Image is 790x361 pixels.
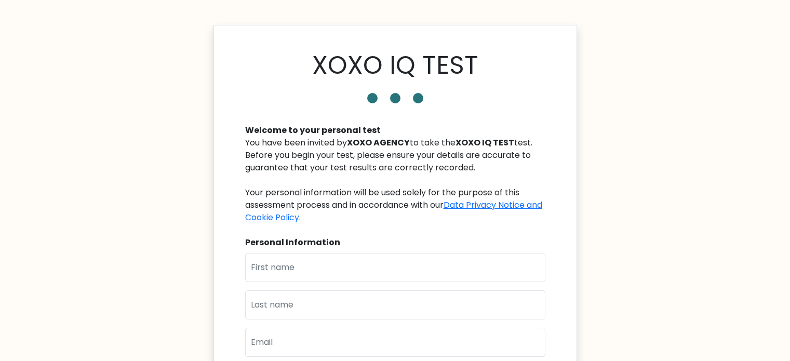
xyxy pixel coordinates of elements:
input: Email [245,328,545,357]
b: XOXO IQ TEST [456,137,514,149]
div: You have been invited by to take the test. Before you begin your test, please ensure your details... [245,137,545,224]
a: Data Privacy Notice and Cookie Policy. [245,199,542,223]
div: Welcome to your personal test [245,124,545,137]
input: Last name [245,290,545,319]
h1: XOXO IQ TEST [312,50,478,81]
input: First name [245,253,545,282]
b: XOXO AGENCY [347,137,410,149]
div: Personal Information [245,236,545,249]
